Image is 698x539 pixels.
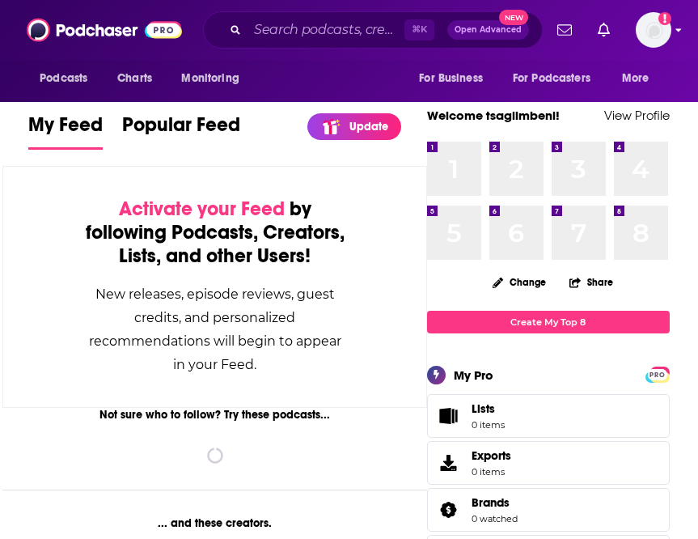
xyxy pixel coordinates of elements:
a: Brands [472,495,518,510]
img: Podchaser - Follow, Share and Rate Podcasts [27,15,182,45]
button: open menu [408,63,503,94]
span: Monitoring [181,67,239,90]
button: Change [483,272,556,292]
span: Exports [472,448,511,463]
a: PRO [648,367,667,380]
a: Welcome tsaglimbeni! [427,108,560,123]
button: Share [569,266,614,298]
div: by following Podcasts, Creators, Lists, and other Users! [84,197,345,268]
a: Popular Feed [122,112,240,150]
div: My Pro [454,367,493,383]
div: Search podcasts, credits, & more... [203,11,543,49]
a: Charts [107,63,162,94]
a: Lists [427,394,670,438]
button: open menu [502,63,614,94]
span: Popular Feed [122,112,240,146]
input: Search podcasts, credits, & more... [247,17,404,43]
div: New releases, episode reviews, guest credits, and personalized recommendations will begin to appe... [84,282,345,376]
a: Brands [433,499,465,521]
button: Show profile menu [636,12,671,48]
a: Show notifications dropdown [551,16,578,44]
span: Lists [472,401,495,416]
span: Exports [433,452,465,474]
span: Logged in as tsaglimbeni [636,12,671,48]
span: New [499,10,528,25]
button: Open AdvancedNew [447,20,529,40]
a: Exports [427,441,670,485]
span: Open Advanced [455,26,522,34]
img: User Profile [636,12,671,48]
span: Brands [472,495,510,510]
button: open menu [611,63,670,94]
a: Update [307,113,401,140]
span: ⌘ K [404,19,434,40]
span: For Business [419,67,483,90]
svg: Add a profile image [658,12,671,25]
span: 0 items [472,419,505,431]
span: For Podcasters [513,67,590,90]
span: More [622,67,649,90]
span: PRO [648,369,667,381]
div: ... and these creators. [2,516,427,530]
span: Lists [433,405,465,427]
span: Brands [427,488,670,532]
a: View Profile [604,108,670,123]
p: Update [349,120,388,134]
span: Podcasts [40,67,87,90]
span: Charts [117,67,152,90]
button: open menu [170,63,260,94]
a: 0 watched [472,513,518,524]
span: 0 items [472,466,511,477]
span: Lists [472,401,505,416]
button: open menu [28,63,108,94]
span: My Feed [28,112,103,146]
a: Show notifications dropdown [591,16,616,44]
a: Create My Top 8 [427,311,670,333]
a: My Feed [28,112,103,150]
span: Activate your Feed [119,197,285,221]
div: Not sure who to follow? Try these podcasts... [2,408,427,422]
